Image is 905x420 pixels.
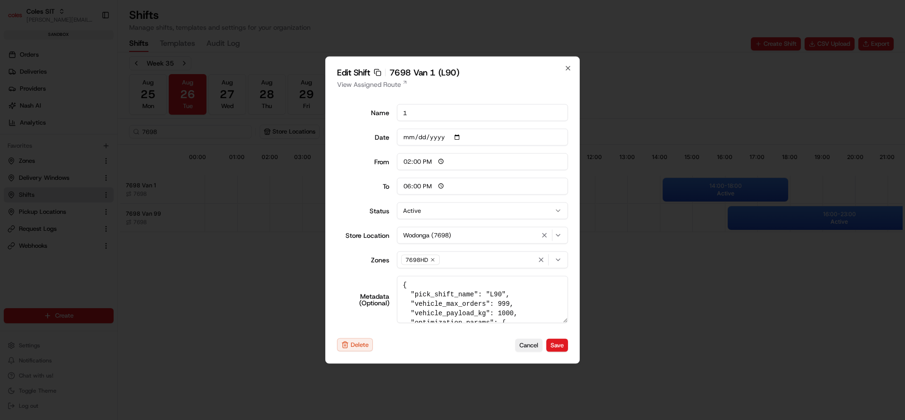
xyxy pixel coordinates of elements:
label: Status [337,208,389,214]
span: Wodonga (7698) [403,231,451,240]
img: 1736555255976-a54dd68f-1ca7-489b-9aae-adbdc363a1c4 [9,90,26,107]
textarea: { "pick_shift_name": "L90", "vehicle_max_orders": 999, "vehicle_payload_kg": 1000, "optimization_... [397,276,568,323]
div: We're available if you need us! [32,100,119,107]
button: Wodonga (7698) [397,227,568,244]
a: 💻API Documentation [76,133,155,150]
label: Store Location [337,232,389,239]
div: 💻 [80,138,87,145]
img: Nash [9,9,28,28]
div: From [337,159,389,165]
button: Save [546,338,568,352]
div: To [337,183,389,190]
div: 📗 [9,138,17,145]
button: Delete [337,338,373,352]
label: Metadata (Optional) [337,293,389,306]
label: Date [337,134,389,141]
span: Pylon [94,160,114,167]
button: Cancel [515,338,543,352]
input: Clear [25,61,156,71]
button: 7698HD [397,252,568,269]
button: Start new chat [160,93,172,104]
span: API Documentation [89,137,151,146]
label: Zones [337,257,389,263]
h2: Edit Shift [337,68,568,77]
label: Name [337,109,389,116]
span: 7698HD [405,256,428,264]
div: Start new chat [32,90,155,100]
a: View Assigned Route [337,80,568,89]
span: Knowledge Base [19,137,72,146]
a: Powered byPylon [66,160,114,167]
input: Shift name [397,104,568,121]
a: 📗Knowledge Base [6,133,76,150]
span: 7698 Van 1 (L90) [389,68,460,77]
p: Welcome 👋 [9,38,172,53]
